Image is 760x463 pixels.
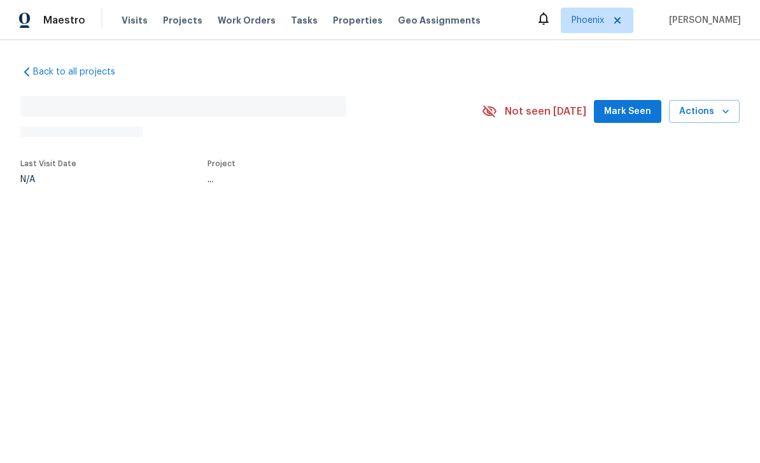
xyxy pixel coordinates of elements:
[43,14,85,27] span: Maestro
[291,16,318,25] span: Tasks
[163,14,202,27] span: Projects
[20,160,76,167] span: Last Visit Date
[208,160,236,167] span: Project
[122,14,148,27] span: Visits
[669,100,740,124] button: Actions
[594,100,661,124] button: Mark Seen
[20,66,143,78] a: Back to all projects
[664,14,741,27] span: [PERSON_NAME]
[20,175,76,184] div: N/A
[679,104,729,120] span: Actions
[572,14,604,27] span: Phoenix
[218,14,276,27] span: Work Orders
[604,104,651,120] span: Mark Seen
[208,175,452,184] div: ...
[398,14,481,27] span: Geo Assignments
[333,14,383,27] span: Properties
[505,105,586,118] span: Not seen [DATE]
